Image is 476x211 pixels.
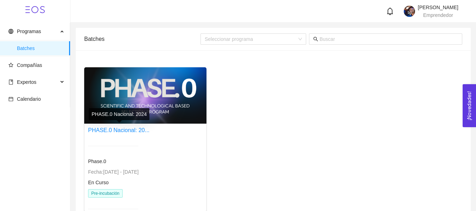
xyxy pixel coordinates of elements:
[17,79,36,85] span: Expertos
[386,7,394,15] span: bell
[88,169,138,175] span: Fecha: [DATE] - [DATE]
[88,159,106,164] span: Phase.0
[463,84,476,127] button: Open Feedback Widget
[313,37,318,42] span: search
[320,35,458,43] input: Buscar
[89,108,149,120] div: PHASE.0 Nacional: 2024
[8,97,13,101] span: calendar
[17,96,41,102] span: Calendario
[418,5,458,10] span: [PERSON_NAME]
[84,29,200,49] div: Batches
[17,41,64,55] span: Batches
[88,180,109,185] span: En Curso
[88,127,149,133] a: PHASE.0 Nacional: 20...
[17,62,42,68] span: Compañías
[404,6,415,17] img: 1746731800270-lizprogramadora.jpg
[88,189,123,198] span: Pre-incubación
[17,29,41,34] span: Programas
[423,12,453,18] span: Emprendedor
[8,29,13,34] span: global
[8,63,13,68] span: star
[8,80,13,85] span: book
